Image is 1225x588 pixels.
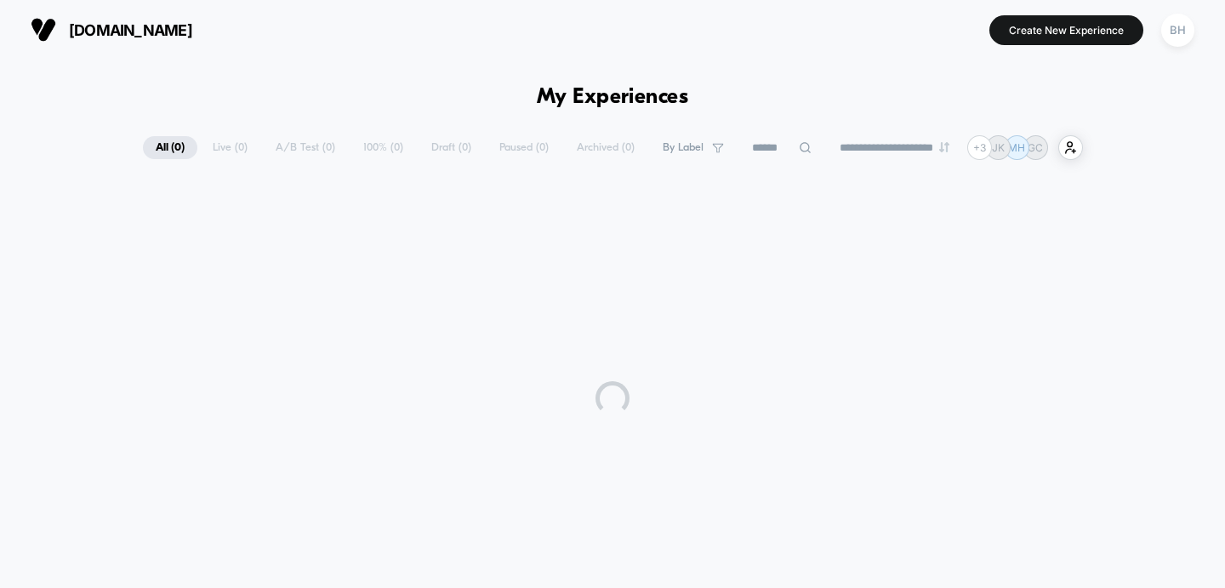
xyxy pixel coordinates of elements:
div: + 3 [967,135,992,160]
span: All ( 0 ) [143,136,197,159]
span: [DOMAIN_NAME] [69,21,192,39]
button: BH [1156,13,1199,48]
h1: My Experiences [537,85,689,110]
button: [DOMAIN_NAME] [26,16,197,43]
p: GC [1028,141,1043,154]
img: end [939,142,949,152]
button: Create New Experience [989,15,1143,45]
p: JK [992,141,1005,154]
p: MH [1008,141,1025,154]
span: By Label [663,141,704,154]
img: Visually logo [31,17,56,43]
div: BH [1161,14,1194,47]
